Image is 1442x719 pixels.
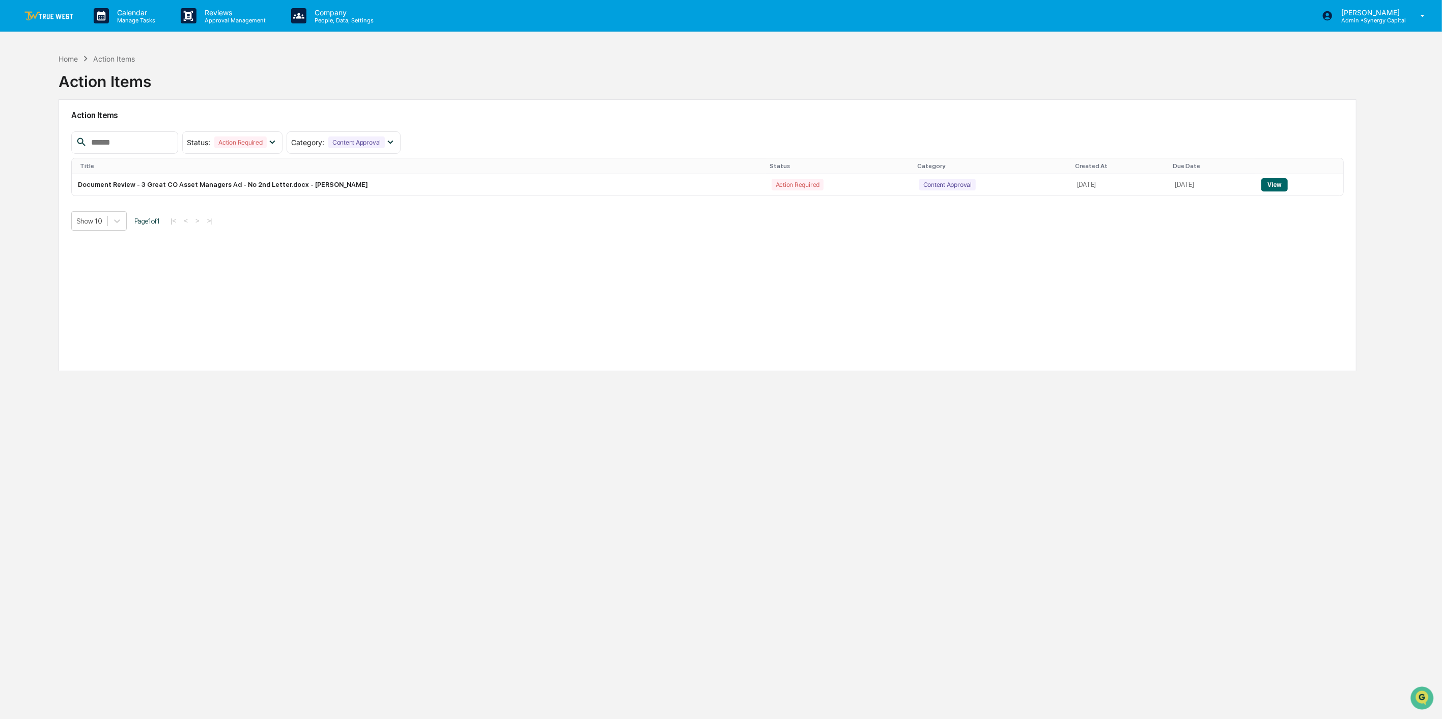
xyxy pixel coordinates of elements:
[1261,181,1287,188] a: View
[173,81,185,93] button: Start new chat
[770,162,909,170] div: Status
[20,181,66,191] span: Preclearance
[1071,174,1169,196] td: [DATE]
[70,177,130,195] a: 🗄️Attestations
[196,17,271,24] p: Approval Management
[109,8,160,17] p: Calendar
[26,46,168,57] input: Clear
[10,201,18,209] div: 🔎
[192,216,203,225] button: >
[134,217,160,225] span: Page 1 of 1
[1261,178,1287,191] button: View
[20,139,29,147] img: 1746055101610-c473b297-6a78-478c-a979-82029cc54cd1
[6,196,68,214] a: 🔎Data Lookup
[306,17,379,24] p: People, Data, Settings
[10,182,18,190] div: 🖐️
[6,177,70,195] a: 🖐️Preclearance
[84,181,126,191] span: Attestations
[59,54,78,63] div: Home
[90,139,111,147] span: [DATE]
[214,136,266,148] div: Action Required
[1075,162,1165,170] div: Created At
[187,138,210,147] span: Status :
[84,139,88,147] span: •
[328,136,385,148] div: Content Approval
[1333,17,1406,24] p: Admin • Synergy Capital
[917,162,1067,170] div: Category
[181,216,191,225] button: <
[167,216,179,225] button: |<
[196,8,271,17] p: Reviews
[59,64,151,91] div: Action Items
[1173,162,1252,170] div: Due Date
[72,174,766,196] td: Document Review - 3 Great CO Asset Managers Ad - No 2nd Letter.docx - [PERSON_NAME]
[109,17,160,24] p: Manage Tasks
[919,179,976,190] div: Content Approval
[1409,685,1437,713] iframe: Open customer support
[10,113,65,121] div: Past conversations
[35,88,129,96] div: We're available if you need us!
[93,54,135,63] div: Action Items
[1333,8,1406,17] p: [PERSON_NAME]
[204,216,216,225] button: >|
[24,11,73,21] img: logo
[10,129,26,145] img: Cameron Burns
[291,138,324,147] span: Category :
[80,162,761,170] div: Title
[74,182,82,190] div: 🗄️
[72,225,123,233] a: Powered byPylon
[71,110,1344,120] h2: Action Items
[20,200,64,210] span: Data Lookup
[306,8,379,17] p: Company
[32,139,82,147] span: [PERSON_NAME]
[158,111,185,123] button: See all
[772,179,824,190] div: Action Required
[35,78,167,88] div: Start new chat
[10,78,29,96] img: 1746055101610-c473b297-6a78-478c-a979-82029cc54cd1
[1169,174,1256,196] td: [DATE]
[101,225,123,233] span: Pylon
[10,21,185,38] p: How can we help?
